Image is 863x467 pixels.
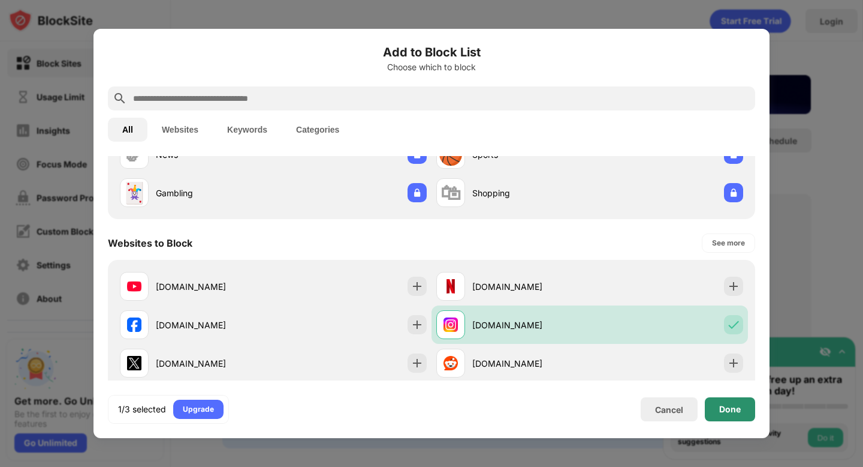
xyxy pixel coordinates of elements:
button: Websites [147,118,213,142]
img: favicons [127,318,141,332]
div: 1/3 selected [118,403,166,415]
div: Shopping [472,187,590,199]
div: Upgrade [183,403,214,415]
div: [DOMAIN_NAME] [156,319,273,331]
div: 🃏 [122,181,147,205]
div: Gambling [156,187,273,199]
div: Choose which to block [108,62,755,72]
img: favicons [443,279,458,294]
div: [DOMAIN_NAME] [472,357,590,370]
img: favicons [443,318,458,332]
div: See more [712,237,745,249]
div: Cancel [655,405,683,415]
div: 🛍 [440,181,461,205]
img: favicons [443,356,458,370]
button: Keywords [213,118,282,142]
div: [DOMAIN_NAME] [472,280,590,293]
div: Websites to Block [108,237,192,249]
img: favicons [127,279,141,294]
button: Categories [282,118,354,142]
button: All [108,118,147,142]
div: [DOMAIN_NAME] [156,280,273,293]
div: Done [719,405,741,414]
img: favicons [127,356,141,370]
h6: Add to Block List [108,43,755,61]
div: [DOMAIN_NAME] [472,319,590,331]
img: search.svg [113,91,127,106]
div: [DOMAIN_NAME] [156,357,273,370]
